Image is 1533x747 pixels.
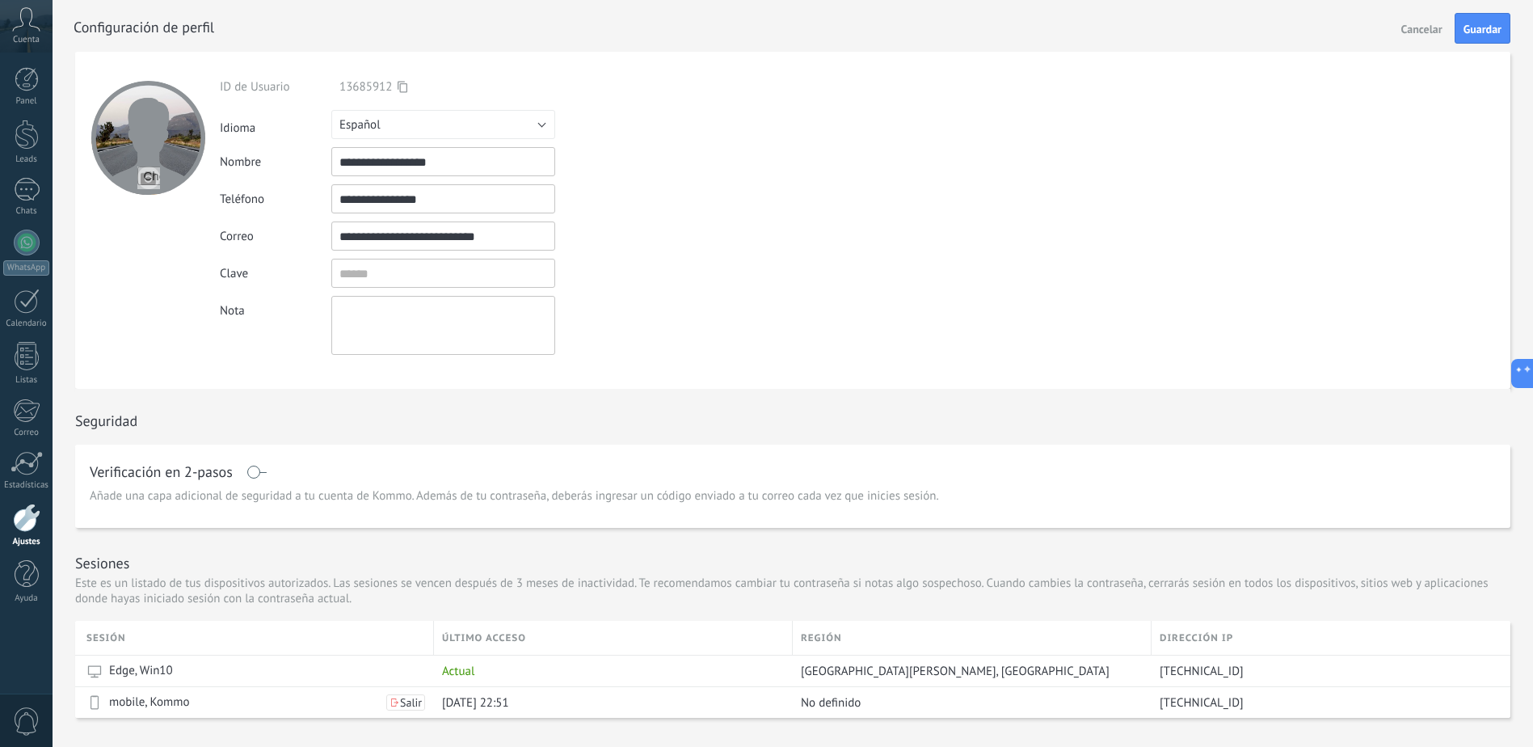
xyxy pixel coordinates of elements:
[90,488,939,504] span: Añade una capa adicional de seguridad a tu cuenta de Kommo. Además de tu contraseña, deberás ingr...
[3,428,50,438] div: Correo
[86,621,433,655] div: Sesión
[220,154,331,170] div: Nombre
[331,110,555,139] button: Español
[220,266,331,281] div: Clave
[801,664,1110,679] span: [GEOGRAPHIC_DATA][PERSON_NAME], [GEOGRAPHIC_DATA]
[109,694,189,711] span: mobile, Kommo
[1160,695,1244,711] span: [TECHNICAL_ID]
[220,229,331,244] div: Correo
[3,480,50,491] div: Estadísticas
[13,35,40,45] span: Cuenta
[793,687,1143,718] div: No definido
[801,695,861,711] span: No definido
[434,621,792,655] div: último acceso
[3,206,50,217] div: Chats
[793,621,1151,655] div: Región
[3,537,50,547] div: Ajustes
[442,664,474,679] span: Actual
[75,411,137,430] h1: Seguridad
[220,296,331,319] div: Nota
[75,554,129,572] h1: Sesiones
[1395,15,1449,41] button: Cancelar
[3,375,50,386] div: Listas
[400,697,422,708] span: Salir
[220,192,331,207] div: Teléfono
[339,117,381,133] span: Español
[1152,687,1498,718] div: 142.0.204.92
[220,79,331,95] div: ID de Usuario
[1464,23,1501,35] span: Guardar
[3,593,50,604] div: Ayuda
[442,695,509,711] span: [DATE] 22:51
[386,694,425,711] button: Salir
[1455,13,1510,44] button: Guardar
[1152,656,1498,686] div: 181.98.228.199
[3,154,50,165] div: Leads
[1160,664,1244,679] span: [TECHNICAL_ID]
[75,576,1510,606] p: Este es un listado de tus dispositivos autorizados. Las sesiones se vencen después de 3 meses de ...
[339,79,392,95] span: 13685912
[90,466,233,479] h1: Verificación en 2-pasos
[220,114,331,136] div: Idioma
[793,656,1143,686] div: Villa Ballester, Argentina
[1152,621,1510,655] div: Dirección IP
[1401,23,1442,35] span: Cancelar
[3,260,49,276] div: WhatsApp
[3,96,50,107] div: Panel
[3,319,50,329] div: Calendario
[109,663,173,679] span: Edge, Win10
